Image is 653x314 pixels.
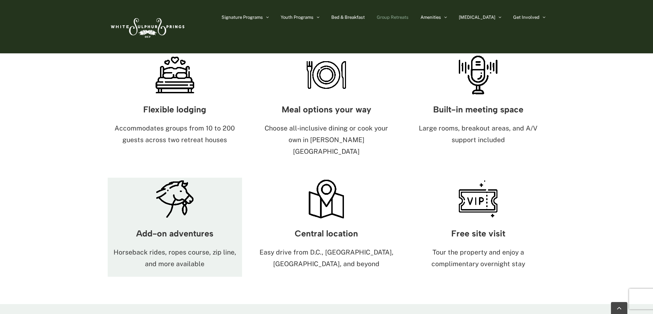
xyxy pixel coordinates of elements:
span: Amenities [421,15,441,19]
img: icon-dining [305,54,348,96]
span: Group Retreats [377,15,409,19]
span: Signature Programs [222,15,263,19]
p: Easy drive from D.C., [GEOGRAPHIC_DATA], [GEOGRAPHIC_DATA], and beyond [259,247,394,270]
img: icon-mic [457,54,499,96]
img: icon-ticket [457,178,499,220]
h3: Meal options your way [259,105,394,114]
h3: Add-on adventures [108,229,242,238]
img: icon-map-pin [305,178,348,220]
img: White Sulphur Springs Logo [108,11,186,43]
p: Horseback rides, ropes course, zip line, and more available [108,247,242,270]
p: Accommodates groups from 10 to 200 guests across two retreat houses [108,123,242,146]
h3: Central location [259,229,394,238]
h3: Built-in meeting space [411,105,545,114]
h3: Free site visit [411,229,545,238]
img: icon-bed [154,54,196,96]
p: Tour the property and enjoy a complimentary overnight stay [411,247,545,270]
h3: Flexible lodging [108,105,242,114]
img: icon-horse [154,178,196,220]
span: Get Involved [513,15,539,19]
span: Bed & Breakfast [331,15,365,19]
span: [MEDICAL_DATA] [459,15,495,19]
p: Large rooms, breakout areas, and A/V support included [411,123,545,146]
p: Choose all-inclusive dining or cook your own in [PERSON_NAME][GEOGRAPHIC_DATA] [259,123,394,157]
span: Youth Programs [281,15,314,19]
